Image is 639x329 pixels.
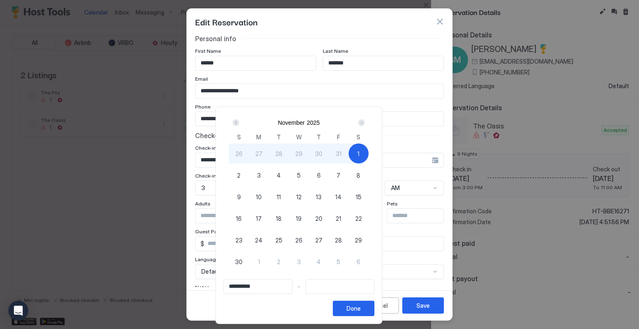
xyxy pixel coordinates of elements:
button: 1 [349,143,369,163]
div: Done [347,304,361,313]
span: 25 [275,236,282,245]
span: 21 [336,214,341,223]
span: 5 [297,171,301,180]
span: W [296,133,302,141]
span: 6 [317,171,321,180]
button: 28 [269,143,289,163]
button: 23 [229,230,249,250]
span: - [297,283,300,290]
span: 23 [235,236,243,245]
button: November [278,119,305,126]
span: 4 [277,171,281,180]
button: 14 [329,187,349,207]
button: 31 [329,143,349,163]
button: 30 [309,143,329,163]
div: Open Intercom Messenger [8,301,28,321]
button: 7 [329,165,349,185]
button: 27 [249,143,269,163]
button: 21 [329,208,349,228]
span: 4 [317,257,321,266]
button: 15 [349,187,369,207]
span: 13 [316,193,322,201]
span: 7 [337,171,340,180]
button: 5 [329,252,349,272]
span: 1 [357,149,359,158]
span: S [237,133,241,141]
span: 5 [337,257,340,266]
button: 6 [309,165,329,185]
span: 3 [257,171,261,180]
span: 24 [255,236,263,245]
span: 30 [315,149,322,158]
button: 11 [269,187,289,207]
span: 8 [357,171,360,180]
span: F [337,133,340,141]
button: 8 [349,165,369,185]
button: Done [333,301,374,316]
button: 3 [249,165,269,185]
span: 1 [258,257,260,266]
button: 22 [349,208,369,228]
button: 6 [349,252,369,272]
button: 12 [289,187,309,207]
button: 4 [309,252,329,272]
span: 31 [336,149,342,158]
span: 26 [235,149,243,158]
span: 14 [335,193,342,201]
button: 10 [249,187,269,207]
span: 6 [357,257,360,266]
button: 2 [269,252,289,272]
span: 3 [297,257,301,266]
button: 29 [289,143,309,163]
button: 16 [229,208,249,228]
span: 11 [277,193,281,201]
span: 2 [237,171,240,180]
span: 2 [277,257,280,266]
input: Input Field [306,280,374,294]
span: T [317,133,321,141]
span: 27 [255,149,263,158]
span: 12 [296,193,302,201]
span: 19 [296,214,302,223]
button: 20 [309,208,329,228]
span: M [256,133,261,141]
button: 27 [309,230,329,250]
button: 5 [289,165,309,185]
span: 16 [236,214,242,223]
button: 4 [269,165,289,185]
span: 9 [237,193,241,201]
span: 17 [256,214,262,223]
button: 2025 [307,119,319,126]
button: 30 [229,252,249,272]
button: 24 [249,230,269,250]
button: 18 [269,208,289,228]
button: 26 [289,230,309,250]
span: 26 [295,236,302,245]
button: 28 [329,230,349,250]
span: S [357,133,360,141]
button: 1 [249,252,269,272]
button: 29 [349,230,369,250]
input: Input Field [224,280,292,294]
span: 29 [355,236,362,245]
button: Next [355,118,367,128]
span: 28 [335,236,342,245]
button: 25 [269,230,289,250]
button: 2 [229,165,249,185]
button: Prev [231,118,242,128]
button: 3 [289,252,309,272]
span: T [277,133,281,141]
span: 10 [256,193,262,201]
button: 26 [229,143,249,163]
span: 28 [275,149,282,158]
span: 20 [315,214,322,223]
span: 29 [295,149,302,158]
span: 22 [355,214,362,223]
button: 19 [289,208,309,228]
span: 27 [315,236,322,245]
button: 13 [309,187,329,207]
span: 30 [235,257,243,266]
span: 18 [276,214,282,223]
